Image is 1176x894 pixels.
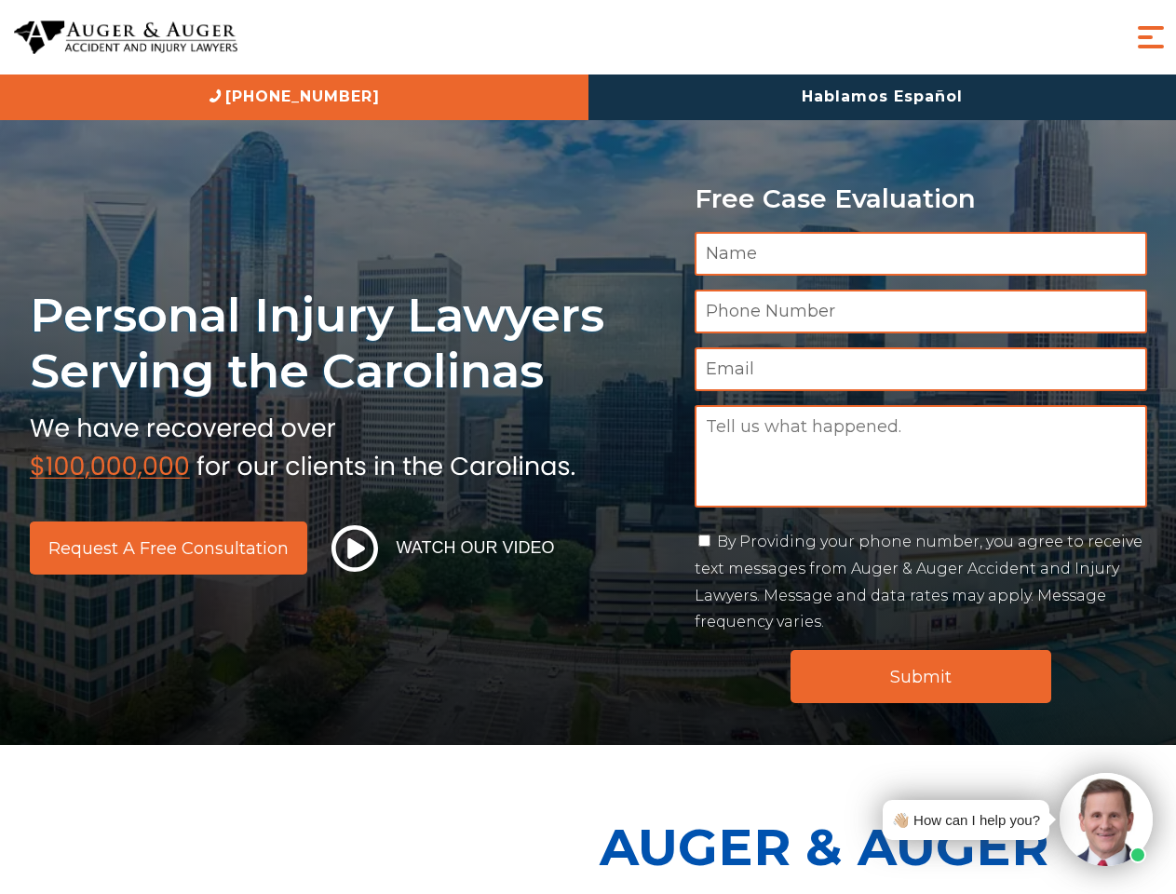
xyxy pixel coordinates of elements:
[1060,773,1153,866] img: Intaker widget Avatar
[791,650,1051,703] input: Submit
[695,184,1147,213] p: Free Case Evaluation
[695,533,1142,630] label: By Providing your phone number, you agree to receive text messages from Auger & Auger Accident an...
[695,232,1147,276] input: Name
[30,409,575,480] img: sub text
[14,20,237,55] img: Auger & Auger Accident and Injury Lawyers Logo
[695,347,1147,391] input: Email
[600,801,1166,893] p: Auger & Auger
[892,807,1040,833] div: 👋🏼 How can I help you?
[48,540,289,557] span: Request a Free Consultation
[30,521,307,575] a: Request a Free Consultation
[695,290,1147,333] input: Phone Number
[1132,19,1169,56] button: Menu
[326,524,561,573] button: Watch Our Video
[30,287,672,400] h1: Personal Injury Lawyers Serving the Carolinas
